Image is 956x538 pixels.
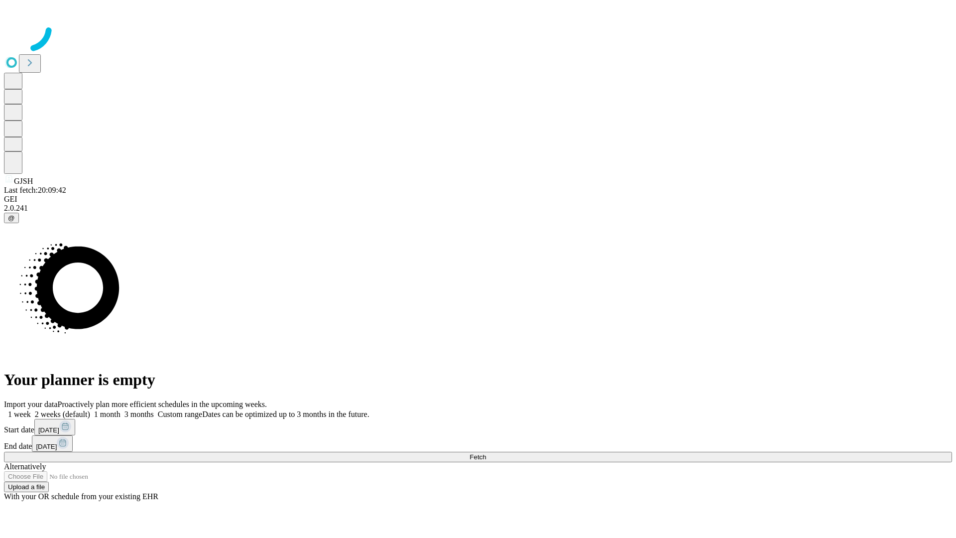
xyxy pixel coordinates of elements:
[8,410,31,418] span: 1 week
[4,435,952,452] div: End date
[4,186,66,194] span: Last fetch: 20:09:42
[4,492,158,501] span: With your OR schedule from your existing EHR
[58,400,267,408] span: Proactively plan more efficient schedules in the upcoming weeks.
[94,410,120,418] span: 1 month
[14,177,33,185] span: GJSH
[34,419,75,435] button: [DATE]
[4,482,49,492] button: Upload a file
[4,400,58,408] span: Import your data
[8,214,15,222] span: @
[4,419,952,435] div: Start date
[4,213,19,223] button: @
[4,371,952,389] h1: Your planner is empty
[38,426,59,434] span: [DATE]
[4,204,952,213] div: 2.0.241
[32,435,73,452] button: [DATE]
[36,443,57,450] span: [DATE]
[158,410,202,418] span: Custom range
[124,410,154,418] span: 3 months
[470,453,486,461] span: Fetch
[202,410,369,418] span: Dates can be optimized up to 3 months in the future.
[4,462,46,471] span: Alternatively
[35,410,90,418] span: 2 weeks (default)
[4,195,952,204] div: GEI
[4,452,952,462] button: Fetch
